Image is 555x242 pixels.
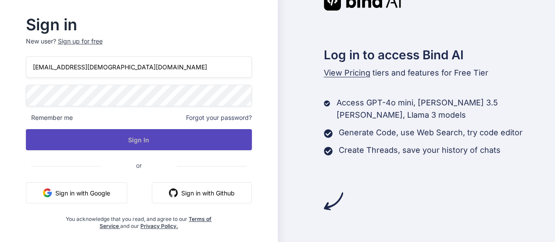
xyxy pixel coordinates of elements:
[169,188,178,197] img: github
[186,113,252,122] span: Forgot your password?
[43,188,52,197] img: google
[26,18,252,32] h2: Sign in
[26,56,252,78] input: Login or Email
[26,37,252,56] p: New user?
[26,129,252,150] button: Sign In
[63,210,214,230] div: You acknowledge that you read, and agree to our and our
[58,37,103,46] div: Sign up for free
[324,68,370,77] span: View Pricing
[26,113,73,122] span: Remember me
[336,97,555,121] p: Access GPT-4o mini, [PERSON_NAME] 3.5 [PERSON_NAME], Llama 3 models
[152,182,252,203] button: Sign in with Github
[26,182,127,203] button: Sign in with Google
[140,223,178,229] a: Privacy Policy.
[101,155,177,176] span: or
[324,191,343,211] img: arrow
[100,216,212,229] a: Terms of Service
[339,144,501,156] p: Create Threads, save your history of chats
[339,126,523,139] p: Generate Code, use Web Search, try code editor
